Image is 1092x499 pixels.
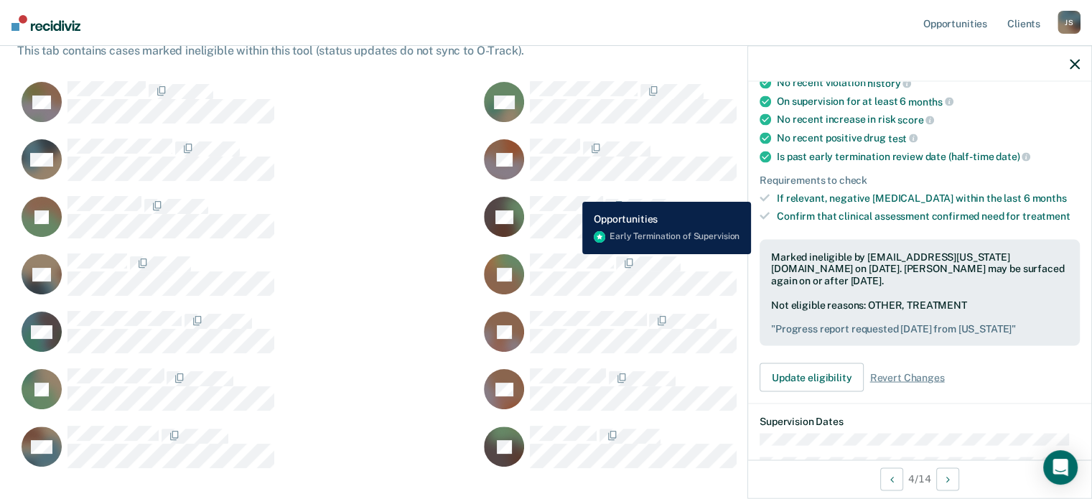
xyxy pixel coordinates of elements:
div: CaseloadOpportunityCell-203814 [480,253,942,310]
div: Is past early termination review date (half-time [777,150,1080,163]
span: date) [996,151,1030,162]
pre: " Progress report requested [DATE] from [US_STATE] " [771,322,1068,335]
span: history [867,78,911,89]
div: This tab contains cases marked ineligible within this tool (status updates do not sync to O-Track). [17,44,1075,57]
dt: Supervision Dates [760,416,1080,428]
div: J S [1058,11,1081,34]
div: CaseloadOpportunityCell-224569 [17,425,480,482]
div: Open Intercom Messenger [1043,450,1078,485]
div: Requirements to check [760,174,1080,187]
div: Marked ineligible by [EMAIL_ADDRESS][US_STATE][DOMAIN_NAME] on [DATE]. [PERSON_NAME] may be surfa... [771,251,1068,286]
div: CaseloadOpportunityCell-183220 [17,195,480,253]
span: months [1032,192,1066,204]
div: CaseloadOpportunityCell-232929 [17,368,480,425]
span: treatment [1022,210,1070,221]
div: CaseloadOpportunityCell-151079 [480,425,942,482]
div: CaseloadOpportunityCell-267210 [480,80,942,138]
div: CaseloadOpportunityCell-259967 [480,195,942,253]
div: CaseloadOpportunityCell-265134 [17,138,480,195]
div: CaseloadOpportunityCell-265917 [17,80,480,138]
button: Next Opportunity [936,467,959,490]
img: Recidiviz [11,15,80,31]
div: 4 / 14 [748,460,1091,498]
button: Previous Opportunity [880,467,903,490]
span: Revert Changes [869,371,944,383]
div: No recent positive drug [777,132,1080,145]
span: months [908,95,953,107]
span: score [897,114,934,126]
div: CaseloadOpportunityCell-264161 [17,253,480,310]
div: CaseloadOpportunityCell-248298 [480,310,942,368]
div: No recent violation [777,77,1080,90]
div: Not eligible reasons: OTHER, TREATMENT [771,299,1068,335]
button: Update eligibility [760,363,864,392]
div: No recent increase in risk [777,113,1080,126]
span: test [888,132,918,144]
div: CaseloadOpportunityCell-258487 [480,138,942,195]
div: On supervision for at least 6 [777,95,1080,108]
div: CaseloadOpportunityCell-253378 [17,310,480,368]
div: If relevant, negative [MEDICAL_DATA] within the last 6 [777,192,1080,205]
div: Confirm that clinical assessment confirmed need for [777,210,1080,222]
div: CaseloadOpportunityCell-207384 [480,368,942,425]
